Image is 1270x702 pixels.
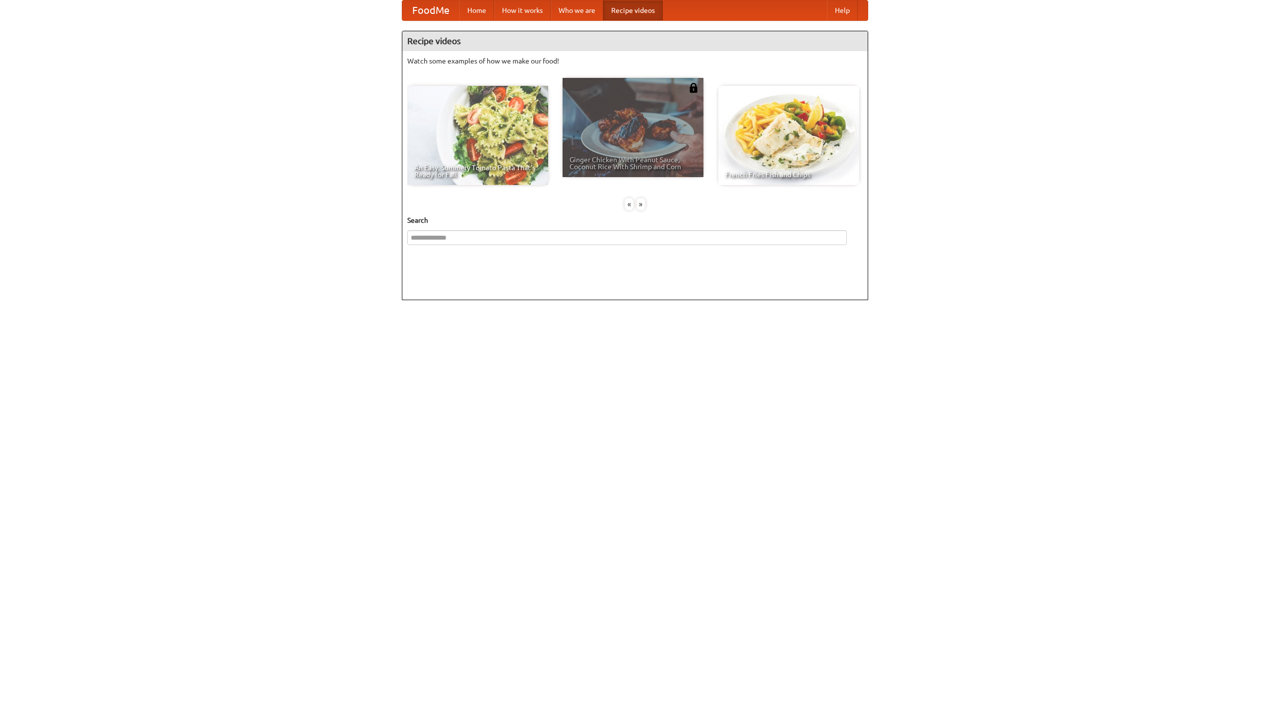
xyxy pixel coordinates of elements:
[689,83,698,93] img: 483408.png
[603,0,663,20] a: Recipe videos
[407,86,548,185] a: An Easy, Summery Tomato Pasta That's Ready for Fall
[725,171,852,178] span: French Fries Fish and Chips
[494,0,551,20] a: How it works
[551,0,603,20] a: Who we are
[414,164,541,178] span: An Easy, Summery Tomato Pasta That's Ready for Fall
[407,215,863,225] h5: Search
[625,198,634,210] div: «
[459,0,494,20] a: Home
[402,31,868,51] h4: Recipe videos
[407,56,863,66] p: Watch some examples of how we make our food!
[636,198,645,210] div: »
[827,0,858,20] a: Help
[402,0,459,20] a: FoodMe
[718,86,859,185] a: French Fries Fish and Chips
